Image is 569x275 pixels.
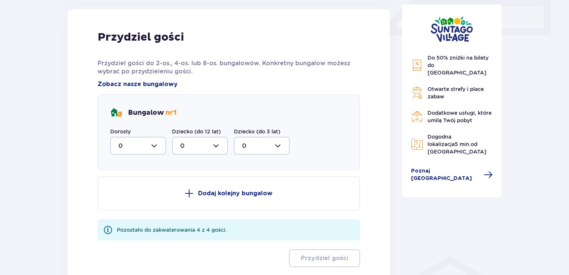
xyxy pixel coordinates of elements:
[289,249,360,267] button: Przydziel gości
[128,108,177,117] p: Bungalow
[98,30,184,44] p: Przydziel gości
[427,134,486,155] span: Dogodna lokalizacja od [GEOGRAPHIC_DATA]
[427,86,484,99] span: Otwarte strefy i place zabaw
[427,55,489,76] span: Do 50% zniżki na bilety do [GEOGRAPHIC_DATA]
[172,128,221,135] label: Dziecko (do 12 lat)
[411,87,423,99] img: Grill Icon
[110,107,122,119] img: bungalows Icon
[234,128,280,135] label: Dziecko (do 3 lat)
[301,254,348,262] p: Przydziel gości
[455,141,471,147] span: 5 min.
[98,59,360,76] p: Przydziel gości do 2-os., 4-os. lub 8-os. bungalowów. Konkretny bungalow możesz wybrać po przydzi...
[411,167,493,182] a: Poznaj [GEOGRAPHIC_DATA]
[198,189,273,197] p: Dodaj kolejny bungalow
[165,108,177,117] span: nr 1
[411,59,423,72] img: Discount Icon
[117,226,227,234] div: Pozostało do zakwaterowania 4 z 4 gości.
[110,128,131,135] label: Dorosły
[411,138,423,150] img: Map Icon
[411,111,423,123] img: Restaurant Icon
[411,167,480,182] span: Poznaj [GEOGRAPHIC_DATA]
[98,80,178,88] a: Zobacz nasze bungalowy
[430,16,473,42] img: Suntago Village
[98,176,360,211] button: Dodaj kolejny bungalow
[427,110,492,123] span: Dodatkowe usługi, które umilą Twój pobyt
